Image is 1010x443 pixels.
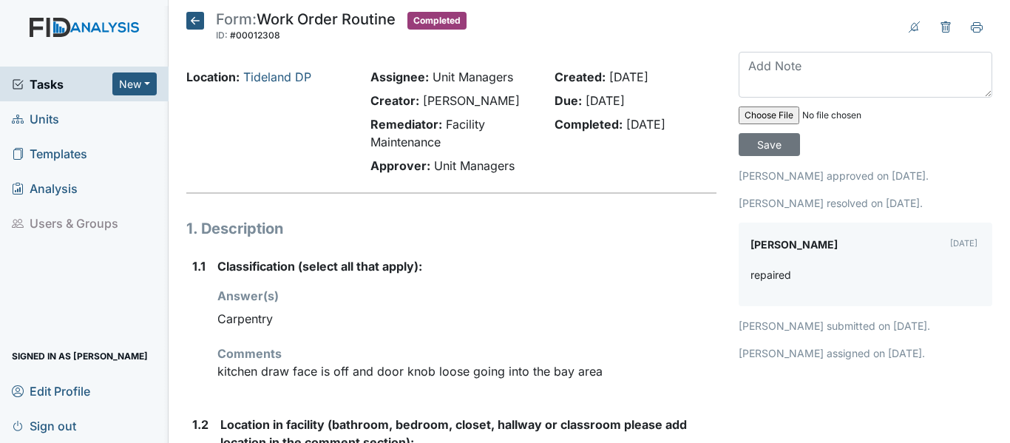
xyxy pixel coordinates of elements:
[739,133,800,156] input: Save
[186,217,716,240] h1: 1. Description
[626,117,665,132] span: [DATE]
[12,379,90,402] span: Edit Profile
[192,416,209,433] label: 1.2
[243,70,311,84] a: Tideland DP
[370,117,442,132] strong: Remediator:
[230,30,280,41] span: #00012308
[370,93,419,108] strong: Creator:
[12,414,76,437] span: Sign out
[217,362,716,380] p: kitchen draw face is off and door knob loose going into the bay area
[217,288,279,303] strong: Answer(s)
[12,345,148,368] span: Signed in as [PERSON_NAME]
[370,70,429,84] strong: Assignee:
[609,70,648,84] span: [DATE]
[555,93,582,108] strong: Due:
[555,117,623,132] strong: Completed:
[750,234,838,255] label: [PERSON_NAME]
[217,345,282,362] label: Comments
[12,142,87,165] span: Templates
[192,257,206,275] label: 1.1
[433,70,513,84] span: Unit Managers
[12,177,78,200] span: Analysis
[586,93,625,108] span: [DATE]
[112,72,157,95] button: New
[217,305,716,333] div: Carpentry
[12,107,59,130] span: Units
[739,168,992,183] p: [PERSON_NAME] approved on [DATE].
[555,70,606,84] strong: Created:
[12,75,112,93] a: Tasks
[750,267,791,283] p: repaired
[217,257,422,275] label: Classification (select all that apply):
[739,318,992,334] p: [PERSON_NAME] submitted on [DATE].
[216,30,228,41] span: ID:
[739,345,992,361] p: [PERSON_NAME] assigned on [DATE].
[186,70,240,84] strong: Location:
[950,238,977,248] small: [DATE]
[434,158,515,173] span: Unit Managers
[739,195,992,211] p: [PERSON_NAME] resolved on [DATE].
[216,12,396,44] div: Work Order Routine
[423,93,520,108] span: [PERSON_NAME]
[216,10,257,28] span: Form:
[370,158,430,173] strong: Approver:
[407,12,467,30] span: Completed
